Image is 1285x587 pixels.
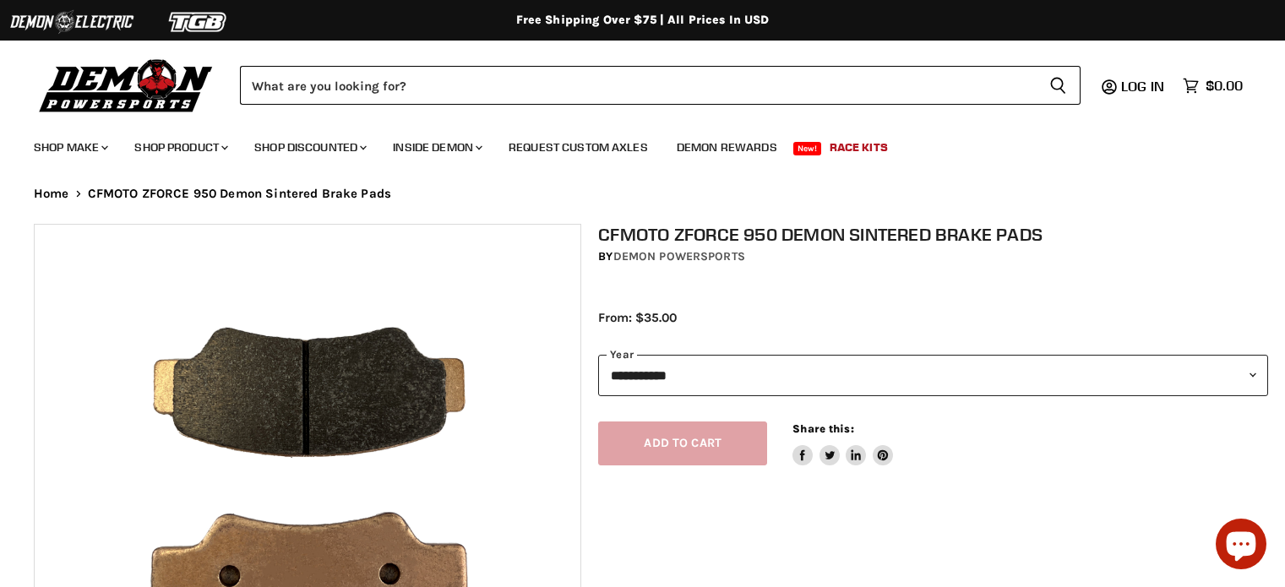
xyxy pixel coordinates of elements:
img: Demon Powersports [34,55,219,115]
inbox-online-store-chat: Shopify online store chat [1211,519,1271,573]
h1: CFMOTO ZFORCE 950 Demon Sintered Brake Pads [598,224,1268,245]
div: by [598,247,1268,266]
a: Demon Rewards [664,130,790,165]
img: TGB Logo 2 [135,6,262,38]
span: Share this: [792,422,853,435]
a: Shop Make [21,130,118,165]
select: year [598,355,1268,396]
button: Search [1036,66,1081,105]
a: Log in [1113,79,1174,94]
a: Request Custom Axles [496,130,661,165]
span: $0.00 [1206,78,1243,94]
a: Demon Powersports [613,249,745,264]
a: Shop Discounted [242,130,377,165]
input: Search [240,66,1036,105]
ul: Main menu [21,123,1239,165]
a: Race Kits [817,130,901,165]
span: Log in [1121,78,1164,95]
span: From: $35.00 [598,310,677,325]
span: New! [793,142,822,155]
a: Shop Product [122,130,238,165]
a: Inside Demon [380,130,493,165]
a: $0.00 [1174,73,1251,98]
span: CFMOTO ZFORCE 950 Demon Sintered Brake Pads [88,187,391,201]
img: Demon Electric Logo 2 [8,6,135,38]
form: Product [240,66,1081,105]
aside: Share this: [792,421,893,466]
a: Home [34,187,69,201]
